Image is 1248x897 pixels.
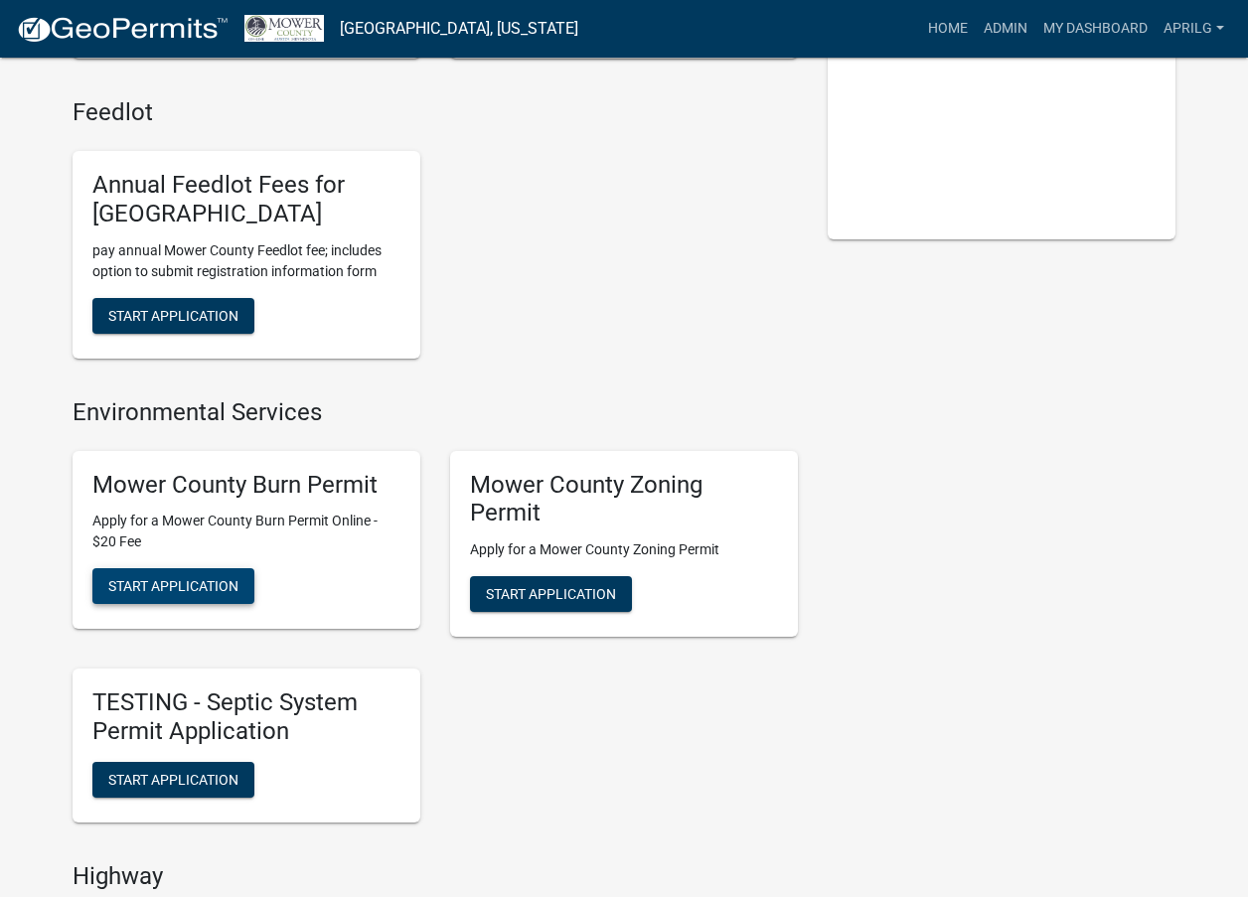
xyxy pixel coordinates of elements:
span: Start Application [108,578,238,594]
p: pay annual Mower County Feedlot fee; includes option to submit registration information form [92,240,400,282]
a: Home [920,10,976,48]
h4: Environmental Services [73,398,798,427]
p: Apply for a Mower County Burn Permit Online - $20 Fee [92,511,400,552]
button: Start Application [92,298,254,334]
h5: Annual Feedlot Fees for [GEOGRAPHIC_DATA] [92,171,400,228]
h5: Mower County Zoning Permit [470,471,778,528]
p: Apply for a Mower County Zoning Permit [470,539,778,560]
h4: Feedlot [73,98,798,127]
button: Start Application [470,576,632,612]
img: Mower County, Minnesota [244,15,324,42]
h4: Highway [73,862,798,891]
span: Start Application [108,307,238,323]
a: My Dashboard [1035,10,1156,48]
span: Start Application [486,586,616,602]
button: Start Application [92,762,254,798]
span: Start Application [108,771,238,787]
h5: TESTING - Septic System Permit Application [92,688,400,746]
a: [GEOGRAPHIC_DATA], [US_STATE] [340,12,578,46]
h5: Mower County Burn Permit [92,471,400,500]
a: Admin [976,10,1035,48]
button: Start Application [92,568,254,604]
a: aprilg [1156,10,1232,48]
